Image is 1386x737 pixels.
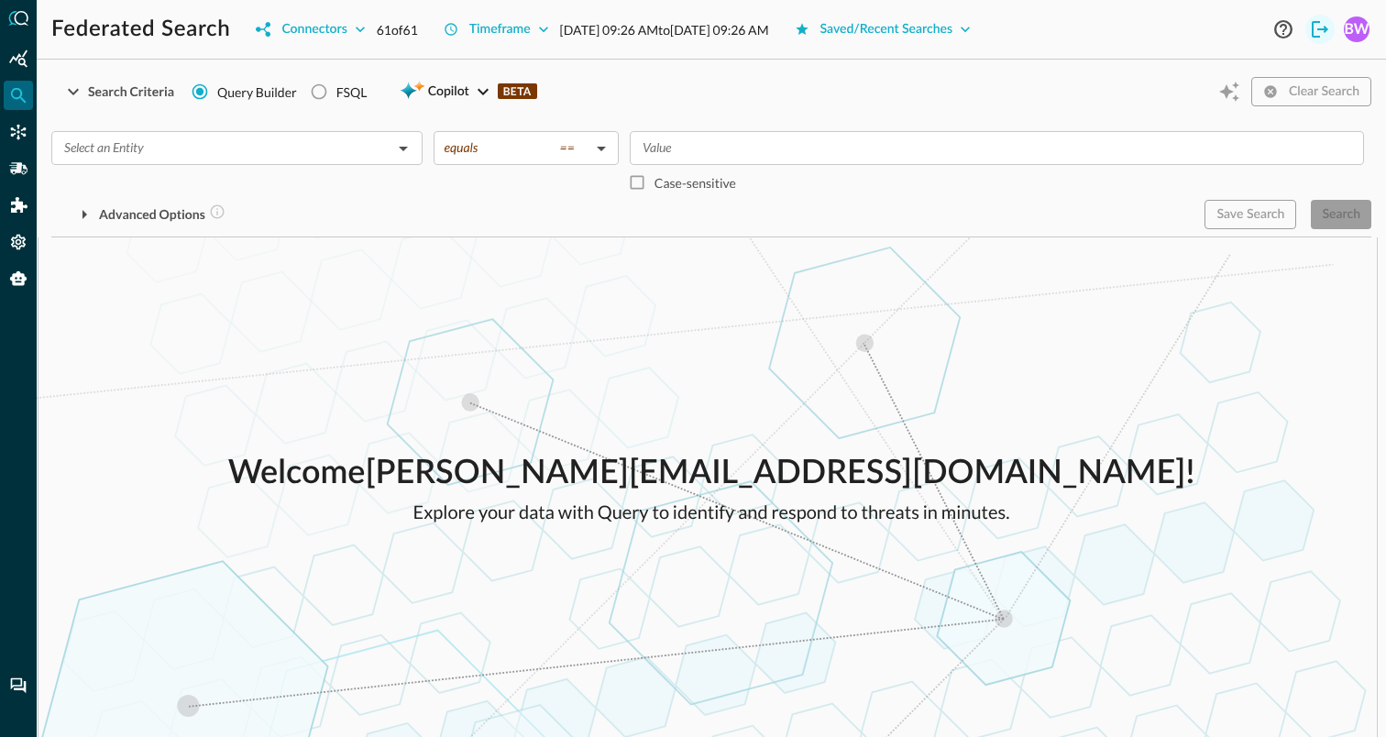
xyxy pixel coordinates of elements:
[228,499,1195,526] p: Explore your data with Query to identify and respond to threats in minutes.
[1269,15,1298,44] button: Help
[4,117,33,147] div: Connectors
[4,264,33,293] div: Query Agent
[4,154,33,183] div: Pipelines
[498,83,537,99] p: BETA
[51,77,185,106] button: Search Criteria
[99,203,225,226] div: Advanced Options
[228,449,1195,499] p: Welcome [PERSON_NAME][EMAIL_ADDRESS][DOMAIN_NAME] !
[377,20,418,39] p: 61 of 61
[390,136,416,161] button: Open
[217,82,297,102] span: Query Builder
[635,137,1356,159] input: Value
[51,200,236,229] button: Advanced Options
[560,20,769,39] p: [DATE] 09:26 AM to [DATE] 09:26 AM
[4,44,33,73] div: Summary Insights
[784,15,983,44] button: Saved/Recent Searches
[1305,15,1335,44] button: Logout
[51,15,230,44] h1: Federated Search
[433,15,560,44] button: Timeframe
[428,81,469,104] span: Copilot
[389,77,547,106] button: CopilotBETA
[57,137,387,159] input: Select an Entity
[1344,16,1369,42] div: BW
[336,82,368,102] div: FSQL
[445,139,478,156] span: equals
[5,191,34,220] div: Addons
[445,139,589,156] div: equals
[4,227,33,257] div: Settings
[654,173,736,192] p: Case-sensitive
[4,671,33,700] div: Chat
[560,139,575,156] span: ==
[245,15,376,44] button: Connectors
[4,81,33,110] div: Federated Search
